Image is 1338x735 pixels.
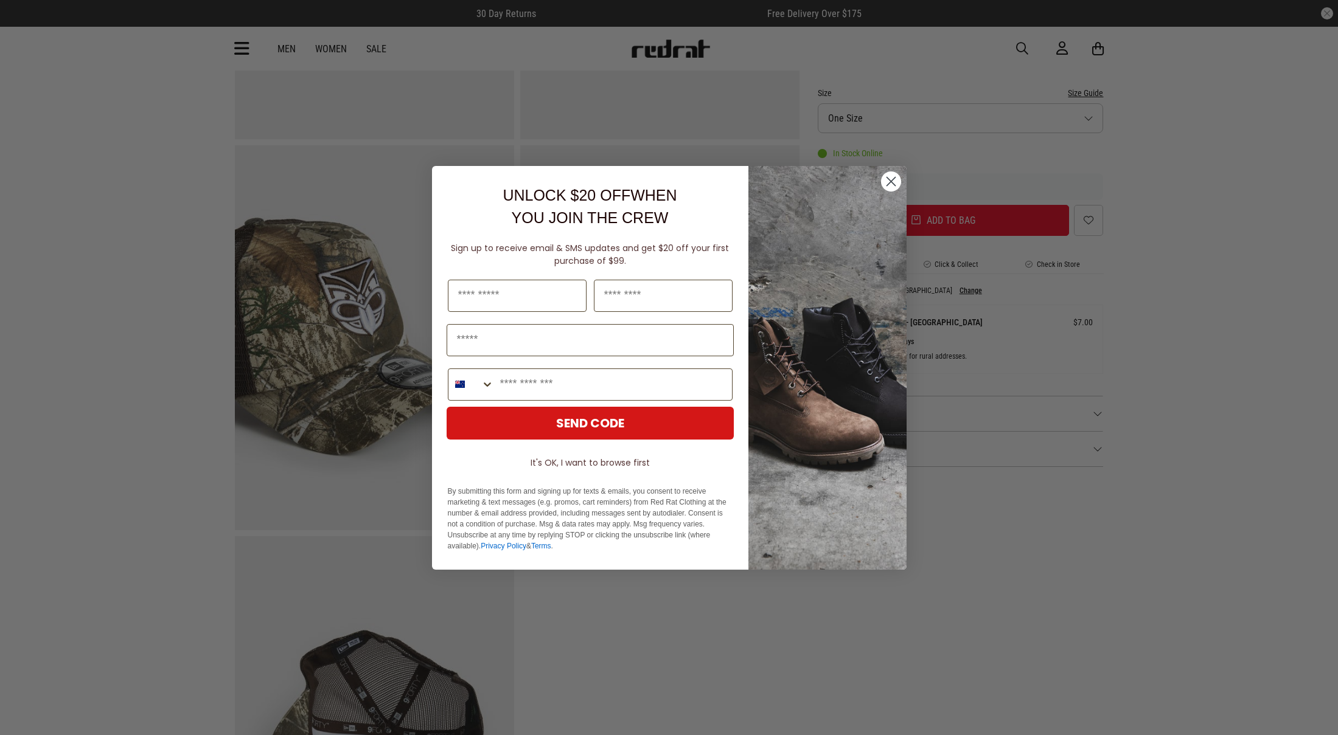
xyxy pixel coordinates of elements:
a: Terms [531,542,551,550]
img: f7662613-148e-4c88-9575-6c6b5b55a647.jpeg [748,166,907,570]
p: By submitting this form and signing up for texts & emails, you consent to receive marketing & tex... [448,486,733,551]
button: Close dialog [880,171,902,192]
span: UNLOCK $20 OFF [503,187,630,204]
span: WHEN [630,187,677,204]
input: First Name [448,280,587,312]
a: Privacy Policy [481,542,526,550]
span: YOU JOIN THE CREW [512,209,669,226]
button: Search Countries [448,369,494,400]
input: Email [447,324,734,356]
button: It's OK, I want to browse first [447,452,734,474]
button: SEND CODE [447,407,734,440]
button: Open LiveChat chat widget [10,5,46,41]
img: New Zealand [455,379,465,389]
span: Sign up to receive email & SMS updates and get $20 off your first purchase of $99. [451,242,729,267]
